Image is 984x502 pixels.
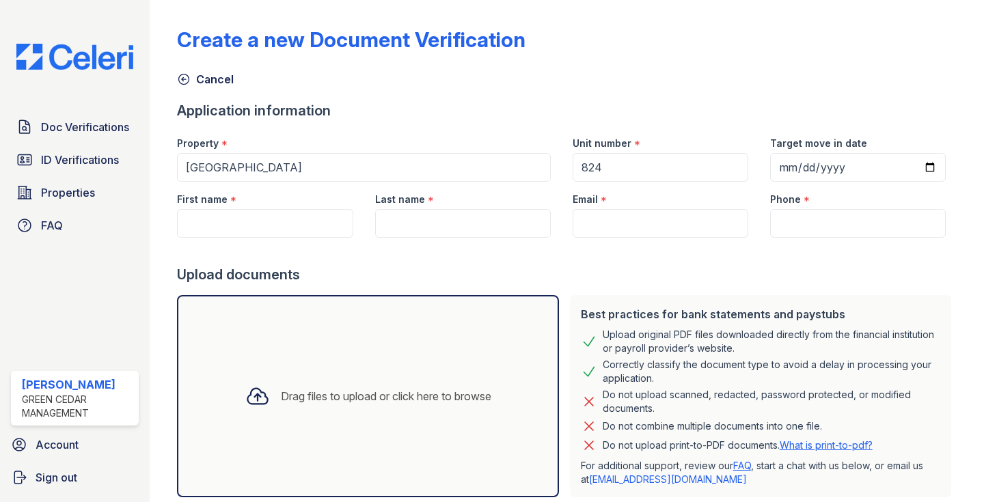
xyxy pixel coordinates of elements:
[177,101,957,120] div: Application information
[177,27,525,52] div: Create a new Document Verification
[41,152,119,168] span: ID Verifications
[589,473,747,485] a: [EMAIL_ADDRESS][DOMAIN_NAME]
[22,393,133,420] div: Green Cedar Management
[177,137,219,150] label: Property
[11,113,139,141] a: Doc Verifications
[603,358,940,385] div: Correctly classify the document type to avoid a delay in processing your application.
[5,431,144,458] a: Account
[581,459,940,486] p: For additional support, review our , start a chat with us below, or email us at
[780,439,873,451] a: What is print-to-pdf?
[281,388,491,404] div: Drag files to upload or click here to browse
[733,460,751,471] a: FAQ
[5,44,144,70] img: CE_Logo_Blue-a8612792a0a2168367f1c8372b55b34899dd931a85d93a1a3d3e32e68fde9ad4.png
[770,137,867,150] label: Target move in date
[36,469,77,486] span: Sign out
[603,418,822,434] div: Do not combine multiple documents into one file.
[41,184,95,201] span: Properties
[375,193,425,206] label: Last name
[573,193,598,206] label: Email
[603,388,940,415] div: Do not upload scanned, redacted, password protected, or modified documents.
[36,436,79,453] span: Account
[5,464,144,491] a: Sign out
[177,193,228,206] label: First name
[41,217,63,234] span: FAQ
[177,71,234,87] a: Cancel
[603,328,940,355] div: Upload original PDF files downloaded directly from the financial institution or payroll provider’...
[11,179,139,206] a: Properties
[770,193,801,206] label: Phone
[22,376,133,393] div: [PERSON_NAME]
[41,119,129,135] span: Doc Verifications
[581,306,940,322] div: Best practices for bank statements and paystubs
[11,146,139,173] a: ID Verifications
[573,137,631,150] label: Unit number
[603,438,873,452] p: Do not upload print-to-PDF documents.
[11,212,139,239] a: FAQ
[177,265,957,284] div: Upload documents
